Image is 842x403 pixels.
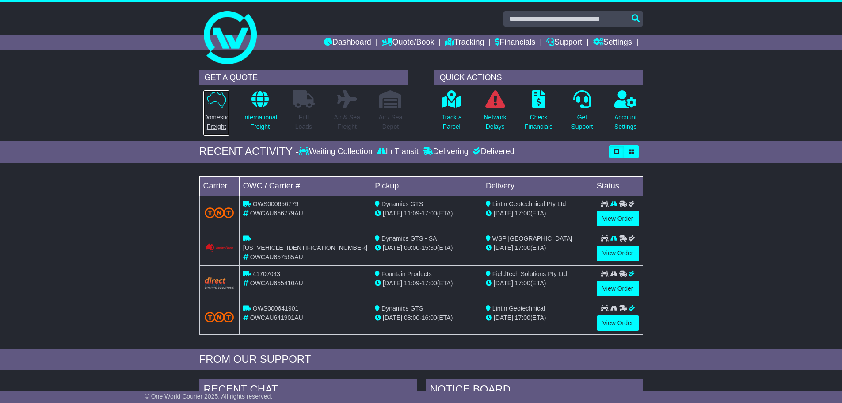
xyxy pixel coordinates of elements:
[199,353,643,366] div: FROM OUR SUPPORT
[250,280,303,287] span: OWCAU655410AU
[484,113,506,131] p: Network Delays
[571,90,593,136] a: GetSupport
[492,200,566,207] span: Lintin Geotechnical Pty Ltd
[442,113,462,131] p: Track a Parcel
[571,113,593,131] p: Get Support
[597,315,639,331] a: View Order
[205,207,234,218] img: TNT_Domestic.png
[597,246,639,261] a: View Order
[515,210,530,217] span: 17:00
[205,277,234,289] img: Direct.png
[593,35,632,50] a: Settings
[441,90,462,136] a: Track aParcel
[482,176,593,196] td: Delivery
[383,280,402,287] span: [DATE]
[205,312,234,322] img: TNT_Domestic.png
[486,279,589,288] div: (ETA)
[404,210,419,217] span: 11:09
[324,35,371,50] a: Dashboard
[471,147,514,157] div: Delivered
[614,90,637,136] a: AccountSettings
[614,113,637,131] p: Account Settings
[494,314,513,321] span: [DATE]
[239,176,371,196] td: OWC / Carrier #
[486,209,589,218] div: (ETA)
[243,90,278,136] a: InternationalFreight
[375,313,478,322] div: - (ETA)
[381,305,423,312] span: Dynamics GTS
[494,210,513,217] span: [DATE]
[382,35,434,50] a: Quote/Book
[492,235,572,242] span: WSP [GEOGRAPHIC_DATA]
[253,270,280,277] span: 41707043
[515,280,530,287] span: 17:00
[253,200,299,207] span: OWS000656779
[381,200,423,207] span: Dynamics GTS
[494,244,513,251] span: [DATE]
[546,35,582,50] a: Support
[375,209,478,218] div: - (ETA)
[383,314,402,321] span: [DATE]
[381,235,437,242] span: Dynamics GTS - SA
[199,379,417,403] div: RECENT CHAT
[371,176,482,196] td: Pickup
[486,243,589,253] div: (ETA)
[379,113,403,131] p: Air / Sea Depot
[199,176,239,196] td: Carrier
[375,243,478,253] div: - (ETA)
[199,145,299,158] div: RECENT ACTIVITY -
[422,280,437,287] span: 17:00
[243,244,367,251] span: [US_VEHICLE_IDENTIFICATION_NUMBER]
[422,314,437,321] span: 16:00
[203,113,229,131] p: Domestic Freight
[422,210,437,217] span: 17:00
[383,244,402,251] span: [DATE]
[492,270,567,277] span: FieldTech Solutions Pty Ltd
[434,70,643,85] div: QUICK ACTIONS
[250,314,303,321] span: OWCAU641901AU
[253,305,299,312] span: OWS000641901
[299,147,374,157] div: Waiting Collection
[593,176,643,196] td: Status
[445,35,484,50] a: Tracking
[426,379,643,403] div: NOTICE BOARD
[492,305,545,312] span: Lintin Geotechnical
[334,113,360,131] p: Air & Sea Freight
[293,113,315,131] p: Full Loads
[375,147,421,157] div: In Transit
[383,210,402,217] span: [DATE]
[494,280,513,287] span: [DATE]
[422,244,437,251] span: 15:30
[404,280,419,287] span: 11:09
[250,210,303,217] span: OWCAU656779AU
[250,253,303,261] span: OWCAU657585AU
[597,281,639,296] a: View Order
[199,70,408,85] div: GET A QUOTE
[381,270,432,277] span: Fountain Products
[404,314,419,321] span: 08:00
[375,279,478,288] div: - (ETA)
[524,90,553,136] a: CheckFinancials
[203,90,229,136] a: DomesticFreight
[525,113,552,131] p: Check Financials
[243,113,277,131] p: International Freight
[515,314,530,321] span: 17:00
[486,313,589,322] div: (ETA)
[404,244,419,251] span: 09:00
[483,90,507,136] a: NetworkDelays
[145,393,273,400] span: © One World Courier 2025. All rights reserved.
[515,244,530,251] span: 17:00
[421,147,471,157] div: Delivering
[495,35,535,50] a: Financials
[597,211,639,226] a: View Order
[205,243,234,253] img: Couriers_Please.png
